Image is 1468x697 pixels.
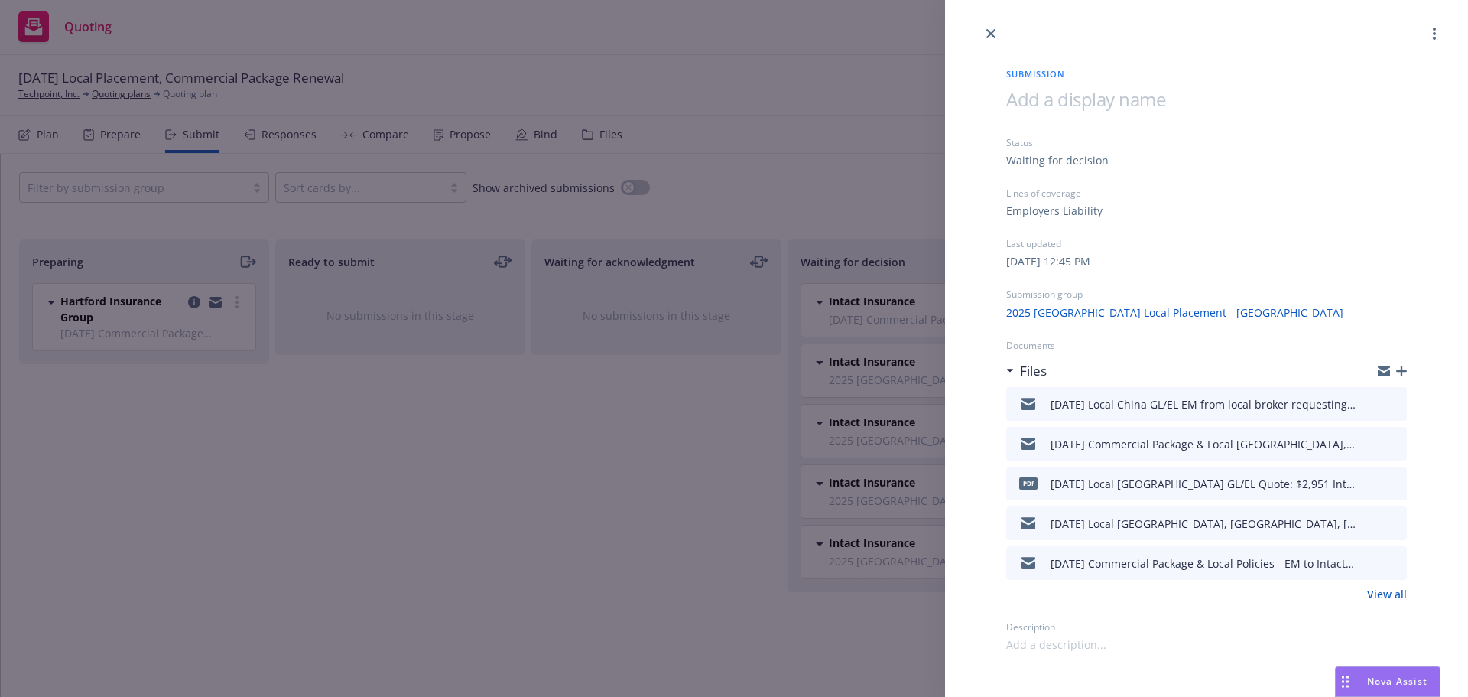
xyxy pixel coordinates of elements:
[1019,477,1038,489] span: pdf
[1006,152,1109,168] div: Waiting for decision
[1362,435,1375,453] button: download file
[982,24,1000,43] a: close
[1387,474,1401,493] button: preview file
[1387,554,1401,572] button: preview file
[1051,436,1356,452] div: [DATE] Commercial Package & Local [GEOGRAPHIC_DATA], [GEOGRAPHIC_DATA], [GEOGRAPHIC_DATA] [GEOGRA...
[1051,476,1356,492] div: [DATE] Local [GEOGRAPHIC_DATA] GL/EL Quote: $2,951 Intact Insurance.pdf
[1362,514,1375,533] button: download file
[1362,474,1375,493] button: download file
[1335,666,1440,697] button: Nova Assist
[1006,288,1407,301] div: Submission group
[1006,203,1103,219] div: Employers Liability
[1425,24,1444,43] a: more
[1006,187,1407,200] div: Lines of coverage
[1362,395,1375,413] button: download file
[1020,361,1047,381] h3: Files
[1387,514,1401,533] button: preview file
[1051,555,1356,572] div: [DATE] Commercial Package & Local Policies - EM to Intact to bind per expiring & endorse updates ...
[1387,395,1401,413] button: preview file
[1006,305,1343,321] a: 2025 [GEOGRAPHIC_DATA] Local Placement - [GEOGRAPHIC_DATA]
[1387,435,1401,453] button: preview file
[1006,620,1407,633] div: Description
[1006,253,1090,269] div: [DATE] 12:45 PM
[1051,516,1356,532] div: [DATE] Local [GEOGRAPHIC_DATA], [GEOGRAPHIC_DATA], [GEOGRAPHIC_DATA], [GEOGRAPHIC_DATA] Intact In...
[1006,136,1407,149] div: Status
[1006,339,1407,352] div: Documents
[1336,667,1355,696] div: Drag to move
[1006,237,1407,250] div: Last updated
[1362,554,1375,572] button: download file
[1006,67,1407,80] span: Submission
[1367,675,1427,688] span: Nova Assist
[1367,586,1407,602] a: View all
[1051,396,1356,412] div: [DATE] Local China GL/EL EM from local broker requesting confirmation of # of employees & payroll...
[1006,361,1047,381] div: Files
